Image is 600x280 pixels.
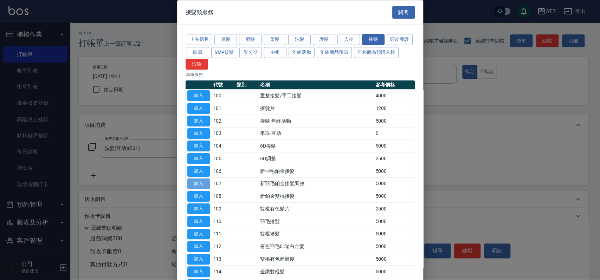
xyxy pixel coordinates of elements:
[212,89,235,102] td: 100
[387,34,413,45] button: 頭皮養護
[239,34,262,45] button: 剪髮
[374,215,414,228] td: 5000
[187,228,210,239] button: 加入
[187,165,210,176] button: 加入
[374,127,414,140] td: 0
[187,266,210,277] button: 加入
[212,202,235,215] td: 109
[187,153,210,164] button: 加入
[374,177,414,190] td: 5000
[374,265,414,278] td: 5000
[212,240,235,253] td: 112
[258,228,374,240] td: 雙棍捲髮
[187,103,210,114] button: 加入
[374,102,414,115] td: 1200
[258,177,374,190] td: 新羽毛鉑金接髮調整
[258,89,374,102] td: 重整接髮/手工接髮
[258,240,374,253] td: 有色羽毛0.5g白金髮
[374,165,414,177] td: 5000
[258,139,374,152] td: 6D接髮
[212,253,235,265] td: 113
[239,47,262,58] button: 樂分期
[362,34,385,45] button: 接髮
[212,165,235,177] td: 106
[258,202,374,215] td: 雙棍有色髮片
[392,6,415,19] button: 關閉
[317,47,352,58] button: 年終商品預購
[212,127,235,140] td: 103
[214,34,237,45] button: 燙髮
[289,47,315,58] button: 年終活動
[187,191,210,202] button: 加入
[374,115,414,127] td: 5000
[374,190,414,202] td: 5000
[337,34,360,45] button: 入金
[264,34,286,45] button: 染髮
[212,102,235,115] td: 101
[258,215,374,228] td: 羽毛捲髮
[313,34,335,45] button: 護髮
[374,139,414,152] td: 5000
[374,152,414,165] td: 2500
[212,190,235,202] td: 108
[288,34,311,45] button: 洗髮
[212,115,235,127] td: 102
[211,47,238,58] button: SMP紋髮
[212,228,235,240] td: 111
[374,80,414,90] th: 參考價格
[187,34,213,45] button: 卡卷銷售
[212,139,235,152] td: 104
[258,127,374,140] td: 串珠-互助
[212,152,235,165] td: 105
[187,128,210,139] button: 加入
[212,80,235,90] th: 代號
[187,216,210,227] button: 加入
[374,202,414,215] td: 2500
[258,152,374,165] td: 6D調整
[187,47,209,58] button: 吹風
[187,203,210,214] button: 加入
[258,115,374,127] td: 接髮-年終活動
[374,89,414,102] td: 4000
[187,115,210,126] button: 加入
[258,265,374,278] td: 金鑽雙棍髮
[212,177,235,190] td: 107
[186,59,208,70] button: 清除
[187,90,210,101] button: 加入
[374,228,414,240] td: 5000
[258,190,374,202] td: 新鉑金雙棍接髮
[374,253,414,265] td: 5000
[186,71,415,78] p: 26 筆服務
[212,215,235,228] td: 110
[258,80,374,90] th: 名稱
[235,80,258,90] th: 類別
[258,102,374,115] td: 拆髮片
[374,240,414,253] td: 5000
[187,254,210,265] button: 加入
[212,265,235,278] td: 114
[187,241,210,252] button: 加入
[258,253,374,265] td: 雙棍有色漸層髮
[187,178,210,189] button: 加入
[354,47,399,58] button: 年終商品預購入帳
[258,165,374,177] td: 新羽毛鉑金接髮
[187,141,210,151] button: 加入
[186,8,214,15] span: 接髮類服務
[264,47,286,58] button: 中租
